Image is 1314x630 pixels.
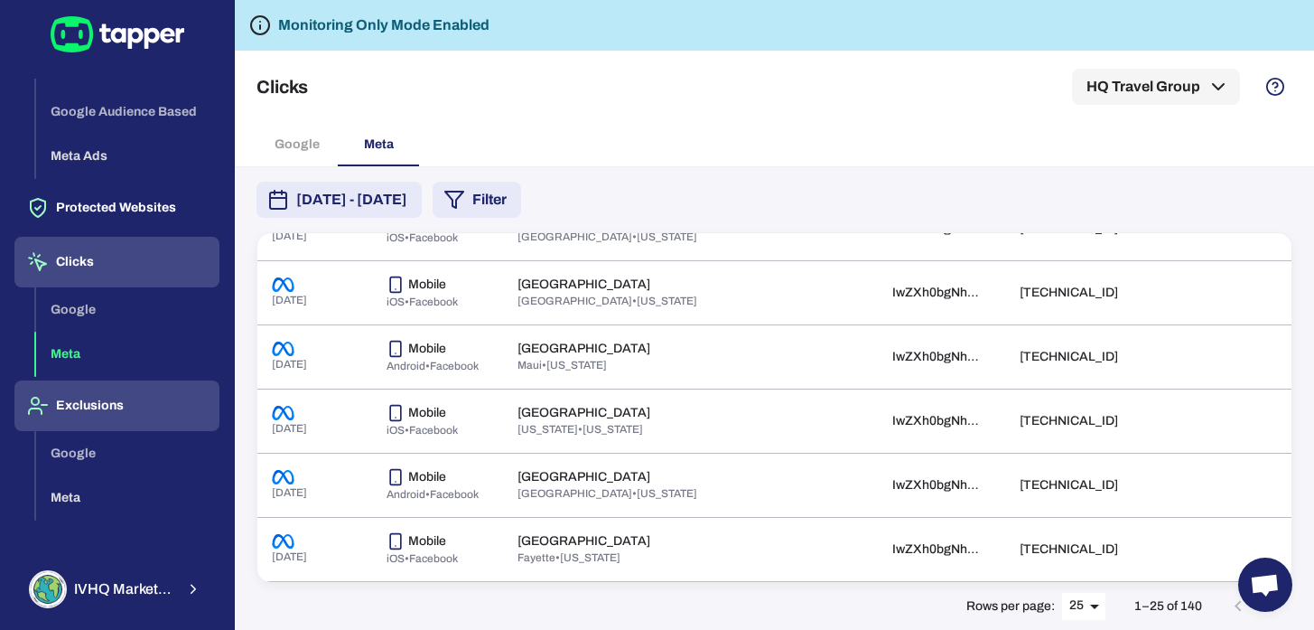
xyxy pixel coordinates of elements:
p: Rows per page: [966,598,1055,615]
span: iOS • Facebook [387,231,458,244]
span: Meta [364,136,394,153]
button: Exclusions [14,381,219,431]
span: Android • Facebook [387,488,479,501]
a: Exclusions [14,397,219,412]
span: [DATE] - [DATE] [296,189,407,211]
p: Mobile [408,469,446,485]
span: [DATE] [272,294,307,306]
a: Meta [36,345,219,361]
div: Open chat [1238,558,1292,612]
span: [GEOGRAPHIC_DATA] • [US_STATE] [517,487,697,500]
span: [DATE] [272,230,307,242]
button: Protected Websites [14,183,219,233]
button: Filter [433,182,521,218]
td: [TECHNICAL_ID] [1005,453,1142,517]
p: Mobile [408,341,446,357]
h5: Clicks [256,76,308,98]
p: 1–25 of 140 [1134,598,1202,615]
div: IwZXh0bgNhZW0BMABhZGlkAAAGSa4MxGQBHgkZsXDQFw20TcmeQS93ndmbVU2L9Bkgd91ST7NLnglidj_8RBNA3QzpGab5_ae... [892,285,983,301]
h6: Monitoring Only Mode Enabled [278,14,489,36]
span: iOS • Facebook [387,424,458,437]
span: iOS • Facebook [387,296,458,308]
span: iOS • Facebook [387,552,458,565]
div: IwZXh0bgNhZW0BMABhZGlkAAAGSa4MxGQBHprn1N0KO834hlLgxIus9z6zo1wi3p8-Yuk2PDec8p4xHA7ePb0hyd6CzkLR_ae... [892,477,983,494]
span: [DATE] [272,358,307,371]
div: IwZXh0bgNhZW0BMABhZGlkAAAGSa4ni9wBHq53qK5eyc9xnym8DjSEnNPcdOfGqoSkzQVcKlFUd4p6iK6714TymdYLm5fD_ae... [892,349,983,365]
td: [TECHNICAL_ID] [1005,389,1142,453]
span: [US_STATE] • [US_STATE] [517,423,643,436]
span: [DATE] [272,422,307,435]
a: Clicks [14,253,219,268]
span: Fayette • [US_STATE] [517,551,620,564]
td: [TECHNICAL_ID] [1005,260,1142,324]
div: IwZXh0bgNhZW0BMABhZGlkAAAGSa4ni9wBHvAWxQmF2aMmcL34gPxgKxORG_mhtVcIUFsnvg02GvVeLzVxJVqGsizjhv7A_ae... [892,541,983,558]
a: Meta Ads [36,147,219,163]
span: Android • Facebook [387,360,479,372]
p: [GEOGRAPHIC_DATA] [517,533,650,550]
span: [GEOGRAPHIC_DATA] • [US_STATE] [517,230,697,243]
button: Clicks [14,237,219,287]
p: [GEOGRAPHIC_DATA] [517,405,650,421]
p: [GEOGRAPHIC_DATA] [517,341,650,357]
p: Mobile [408,277,446,293]
a: Protected Websites [14,199,219,214]
p: [GEOGRAPHIC_DATA] [517,277,650,293]
button: Meta [36,475,219,521]
span: [DATE] [272,550,307,563]
button: IVHQ Marketing TeamIVHQ Marketing Team [14,563,219,616]
p: [GEOGRAPHIC_DATA] [517,469,650,485]
p: Mobile [408,533,446,550]
img: IVHQ Marketing Team [31,572,65,606]
div: IwZXh0bgNhZW0BMABhZGlkAAAGSa4MxGQBHtMy5_LBH4_9xWCVBdHH73SR7YPaa3KPJLn5XjP_P9kzeNpb6Hy4_67PUR2O_ae... [892,413,983,429]
p: Mobile [408,405,446,421]
td: [TECHNICAL_ID] [1005,324,1142,389]
div: 25 [1062,593,1105,619]
span: IVHQ Marketing Team [74,580,174,598]
button: [DATE] - [DATE] [256,182,422,218]
span: [DATE] [272,486,307,499]
td: [TECHNICAL_ID] [1005,517,1142,581]
span: [GEOGRAPHIC_DATA] • [US_STATE] [517,295,697,307]
svg: Tapper is not blocking any fraudulent activity for this domain [249,14,271,36]
button: Meta [36,332,219,377]
a: Meta [36,489,219,504]
button: Meta Ads [36,134,219,179]
span: Maui • [US_STATE] [517,359,607,371]
button: HQ Travel Group [1072,69,1240,105]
